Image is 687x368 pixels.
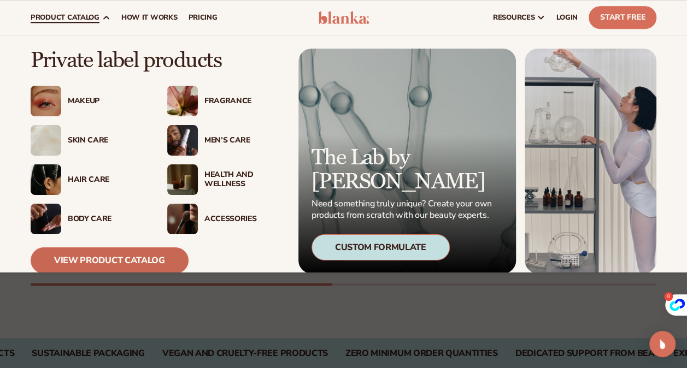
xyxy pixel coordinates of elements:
img: logo [318,11,369,24]
a: Cream moisturizer swatch. Skin Care [31,125,145,156]
div: Accessories [204,215,282,224]
img: Male hand applying moisturizer. [31,204,61,234]
div: Skin Care [68,136,145,145]
img: Cream moisturizer swatch. [31,125,61,156]
img: Female in lab with equipment. [525,49,656,274]
img: Female with makeup brush. [167,204,198,234]
img: Pink blooming flower. [167,86,198,116]
a: Female with glitter eye makeup. Makeup [31,86,145,116]
div: Men’s Care [204,136,282,145]
a: Female hair pulled back with clips. Hair Care [31,164,145,195]
a: Candles and incense on table. Health And Wellness [167,164,282,195]
img: Female with glitter eye makeup. [31,86,61,116]
img: Candles and incense on table. [167,164,198,195]
a: Pink blooming flower. Fragrance [167,86,282,116]
a: Microscopic product formula. The Lab by [PERSON_NAME] Need something truly unique? Create your ow... [298,49,516,274]
img: Female hair pulled back with clips. [31,164,61,195]
div: Hair Care [68,175,145,185]
div: Health And Wellness [204,170,282,189]
div: Custom Formulate [312,234,450,260]
img: Male holding moisturizer bottle. [167,125,198,156]
p: Private label products [31,49,282,73]
a: Male holding moisturizer bottle. Men’s Care [167,125,282,156]
div: Open Intercom Messenger [649,331,676,357]
p: The Lab by [PERSON_NAME] [312,146,495,194]
p: Need something truly unique? Create your own products from scratch with our beauty experts. [312,198,495,221]
a: Female with makeup brush. Accessories [167,204,282,234]
span: product catalog [31,13,99,22]
span: resources [493,13,535,22]
span: pricing [188,13,217,22]
span: LOGIN [556,13,578,22]
div: Fragrance [204,97,282,106]
a: Male hand applying moisturizer. Body Care [31,204,145,234]
span: How It Works [121,13,178,22]
div: Makeup [68,97,145,106]
a: View Product Catalog [31,247,189,274]
div: Body Care [68,215,145,224]
a: Start Free [589,6,656,29]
